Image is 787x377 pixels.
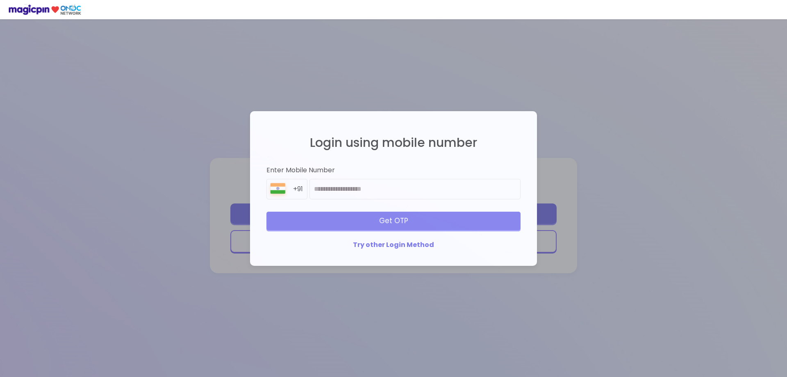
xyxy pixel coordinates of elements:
img: 8BGLRPwvQ+9ZgAAAAASUVORK5CYII= [267,181,289,199]
div: Try other Login Method [266,240,521,250]
h2: Login using mobile number [266,136,521,149]
div: +91 [293,185,307,194]
img: ondc-logo-new-small.8a59708e.svg [8,4,81,15]
div: Enter Mobile Number [266,166,521,175]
